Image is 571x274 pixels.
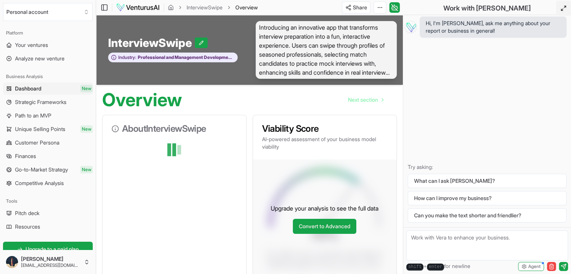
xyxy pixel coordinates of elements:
[187,4,223,11] a: InterviewSwipe
[15,209,39,217] span: Pitch deck
[405,21,417,33] img: Vera
[3,221,93,233] a: Resources
[235,4,258,11] span: Overview
[342,92,389,107] nav: pagination
[15,125,65,133] span: Unique Selling Points
[15,223,40,230] span: Resources
[3,110,93,122] a: Path to an MVP
[3,177,93,189] a: Competitive Analysis
[80,125,93,133] span: New
[342,92,389,107] a: Go to next page
[3,150,93,162] a: Finances
[118,54,136,60] span: Industry:
[3,53,93,65] a: Analyze new venture
[3,195,93,207] div: Tools
[3,3,93,21] button: Select an organization
[3,207,93,219] a: Pitch deck
[256,21,397,79] span: Introducing an innovative app that transforms interview preparation into a fun, interactive exper...
[3,96,93,108] a: Strategic Frameworks
[408,163,566,171] p: Try asking:
[271,204,378,213] p: Upgrade your analysis to see the full data
[15,98,66,106] span: Strategic Frameworks
[3,27,93,39] div: Platform
[15,166,68,173] span: Go-to-Market Strategy
[15,55,65,62] span: Analyze new venture
[15,112,51,119] span: Path to an MVP
[108,36,195,50] span: InterviewSwipe
[408,191,566,205] button: How can I improve my business?
[3,242,93,257] a: Upgrade to a paid plan
[443,3,531,14] h2: Work with [PERSON_NAME]
[26,245,79,253] span: Upgrade to a paid plan
[21,262,81,268] span: [EMAIL_ADDRESS][DOMAIN_NAME]
[426,20,560,35] span: Hi, I'm [PERSON_NAME], ask me anything about your report or business in general!
[168,4,258,11] nav: breadcrumb
[3,83,93,95] a: DashboardNew
[3,71,93,83] div: Business Analysis
[3,123,93,135] a: Unique Selling PointsNew
[406,263,423,271] kbd: shift
[111,124,237,133] h3: About InterviewSwipe
[6,256,18,268] img: ACg8ocKmzfj5qBElJyGv_tI0NrnIdxI_llvGuVzvhWv1tjzaJbc61IVi=s96-c
[3,137,93,149] a: Customer Persona
[518,262,544,271] button: Agent
[80,85,93,92] span: New
[108,53,238,63] button: Industry:Professional and Management Development Training
[3,253,93,271] button: [PERSON_NAME][EMAIL_ADDRESS][DOMAIN_NAME]
[262,135,388,151] p: AI-powered assessment of your business model viability
[102,91,182,109] h1: Overview
[262,124,388,133] h3: Viability Score
[3,164,93,176] a: Go-to-Market StrategyNew
[408,174,566,188] button: What can I ask [PERSON_NAME]?
[15,139,59,146] span: Customer Persona
[427,263,444,271] kbd: enter
[15,152,36,160] span: Finances
[15,41,48,49] span: Your ventures
[408,208,566,223] button: Can you make the text shorter and friendlier?
[21,256,81,262] span: [PERSON_NAME]
[342,2,371,14] button: Share
[116,3,160,12] img: logo
[15,179,64,187] span: Competitive Analysis
[348,96,378,104] span: Next section
[406,262,470,271] span: + for newline
[136,54,234,60] span: Professional and Management Development Training
[3,39,93,51] a: Your ventures
[80,166,93,173] span: New
[15,85,41,92] span: Dashboard
[353,4,367,11] span: Share
[293,219,356,234] a: Convert to Advanced
[528,263,541,269] span: Agent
